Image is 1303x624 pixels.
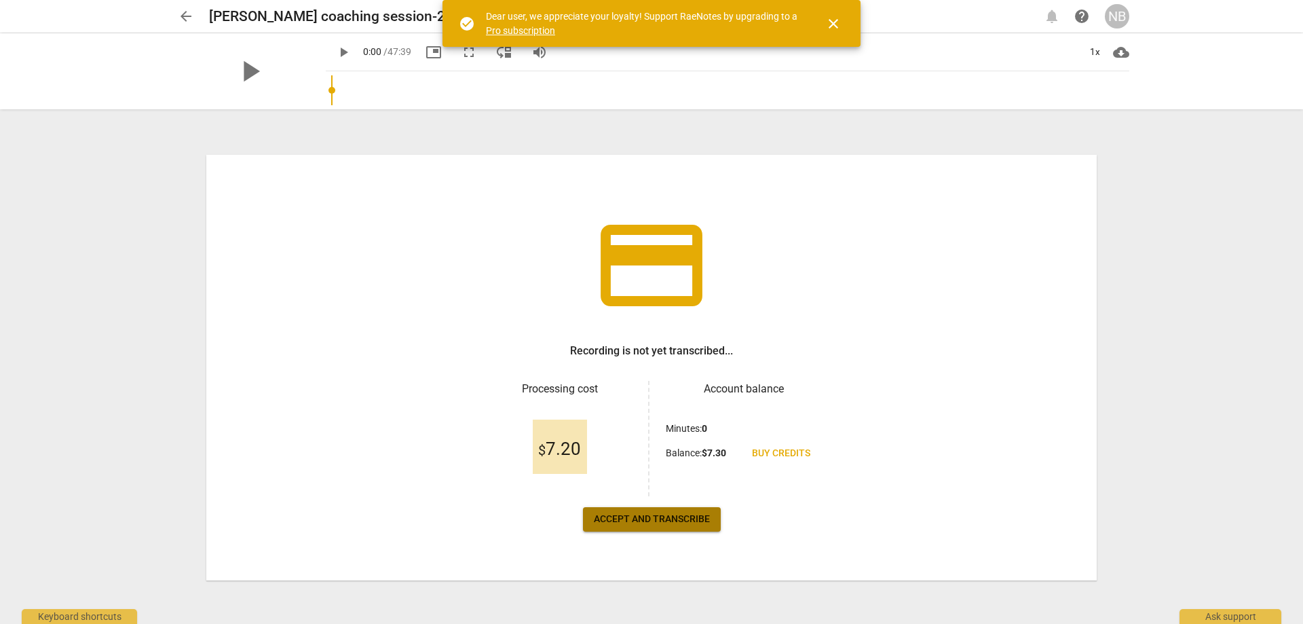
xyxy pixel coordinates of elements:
button: Play [331,40,356,65]
button: Accept and transcribe [583,507,721,532]
button: NB [1105,4,1129,29]
p: Balance : [666,446,726,460]
button: View player as separate pane [492,40,516,65]
span: credit_card [590,204,713,327]
span: Buy credits [752,447,810,460]
span: $ [538,442,546,458]
span: cloud_download [1113,44,1129,60]
span: move_down [496,44,512,60]
a: Pro subscription [486,25,555,36]
button: Volume [527,40,552,65]
span: help [1074,8,1090,24]
span: picture_in_picture [426,44,442,60]
span: Accept and transcribe [594,513,710,526]
b: $ 7.30 [702,447,726,458]
button: Picture in picture [421,40,446,65]
span: arrow_back [178,8,194,24]
span: / 47:39 [383,46,411,57]
span: 7.20 [538,439,581,460]
div: Ask support [1179,609,1281,624]
h2: [PERSON_NAME] coaching session-20251006_084613-Meeting Recording [209,8,681,25]
h3: Processing cost [482,381,637,397]
p: Minutes : [666,422,707,436]
span: check_circle [459,16,475,32]
div: Dear user, we appreciate your loyalty! Support RaeNotes by upgrading to a [486,10,801,37]
b: 0 [702,423,707,434]
a: Help [1070,4,1094,29]
div: Keyboard shortcuts [22,609,137,624]
span: 0:00 [363,46,381,57]
span: fullscreen [461,44,477,60]
span: volume_up [531,44,548,60]
span: close [825,16,842,32]
span: play_arrow [335,44,352,60]
h3: Recording is not yet transcribed... [570,343,733,359]
span: play_arrow [232,54,267,89]
button: Fullscreen [457,40,481,65]
button: Close [817,7,850,40]
h3: Account balance [666,381,821,397]
div: 1x [1082,41,1108,63]
a: Buy credits [741,441,821,466]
